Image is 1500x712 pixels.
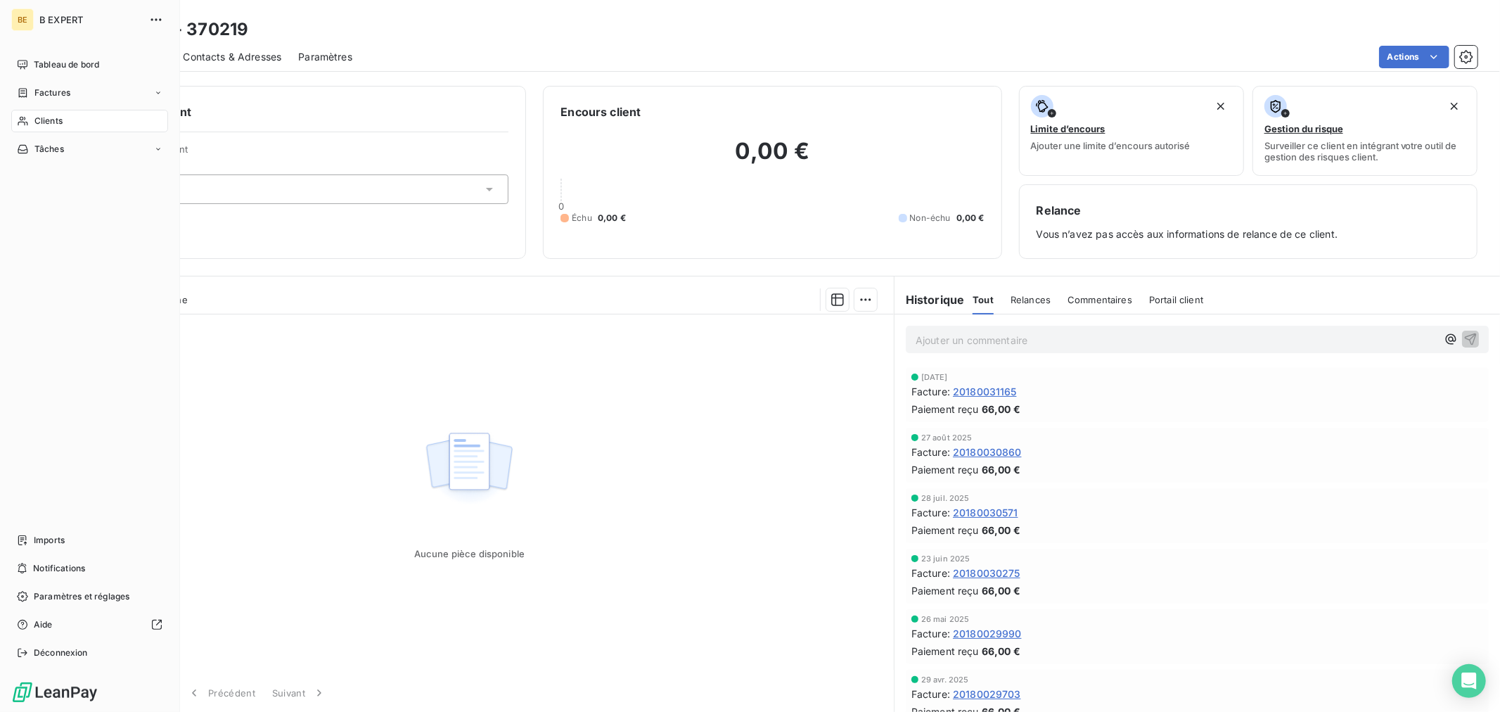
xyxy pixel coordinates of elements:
[34,590,129,603] span: Paramètres et réglages
[1037,202,1460,219] h6: Relance
[572,212,592,224] span: Échu
[39,14,141,25] span: B EXPERT
[1264,123,1343,134] span: Gestion du risque
[911,626,950,641] span: Facture :
[911,523,979,538] span: Paiement reçu
[982,402,1020,417] span: 66,00 €
[34,647,88,659] span: Déconnexion
[956,212,985,224] span: 0,00 €
[11,614,168,636] a: Aide
[895,291,965,308] h6: Historique
[953,566,1020,580] span: 20180030275
[1452,664,1486,698] div: Open Intercom Messenger
[953,626,1022,641] span: 20180029990
[1019,86,1244,176] button: Limite d’encoursAjouter une limite d’encours autorisé
[921,615,970,623] span: 26 mai 2025
[982,523,1020,538] span: 66,00 €
[558,201,564,212] span: 0
[1068,294,1132,305] span: Commentaires
[911,462,979,477] span: Paiement reçu
[1037,202,1460,241] div: Vous n’avez pas accès aux informations de relance de ce client.
[1252,86,1477,176] button: Gestion du risqueSurveiller ce client en intégrant votre outil de gestion des risques client.
[1031,123,1105,134] span: Limite d’encours
[183,50,281,64] span: Contacts & Adresses
[1379,46,1449,68] button: Actions
[953,505,1018,520] span: 20180030571
[921,675,969,684] span: 29 avr. 2025
[911,445,950,459] span: Facture :
[911,583,979,598] span: Paiement reçu
[11,681,98,704] img: Logo LeanPay
[560,103,641,120] h6: Encours client
[34,534,65,547] span: Imports
[560,137,984,179] h2: 0,00 €
[982,644,1020,659] span: 66,00 €
[982,462,1020,477] span: 66,00 €
[911,644,979,659] span: Paiement reçu
[910,212,951,224] span: Non-échu
[973,294,994,305] span: Tout
[598,212,626,224] span: 0,00 €
[911,505,950,520] span: Facture :
[424,425,514,512] img: Empty state
[1264,140,1466,163] span: Surveiller ce client en intégrant votre outil de gestion des risques client.
[298,50,352,64] span: Paramètres
[264,678,335,708] button: Suivant
[124,17,248,42] h3: M & h - 370219
[414,548,525,559] span: Aucune pièce disponible
[113,144,508,163] span: Propriétés Client
[85,103,508,120] h6: Informations client
[921,554,970,563] span: 23 juin 2025
[921,494,970,502] span: 28 juil. 2025
[911,384,950,399] span: Facture :
[953,687,1021,701] span: 20180029703
[34,115,63,127] span: Clients
[11,8,34,31] div: BE
[34,143,64,155] span: Tâches
[911,566,950,580] span: Facture :
[33,562,85,575] span: Notifications
[34,87,70,99] span: Factures
[982,583,1020,598] span: 66,00 €
[911,402,979,417] span: Paiement reçu
[34,58,99,71] span: Tableau de bord
[179,678,264,708] button: Précédent
[953,445,1022,459] span: 20180030860
[953,384,1017,399] span: 20180031165
[1149,294,1203,305] span: Portail client
[911,687,950,701] span: Facture :
[1011,294,1051,305] span: Relances
[921,433,973,442] span: 27 août 2025
[1031,140,1191,151] span: Ajouter une limite d’encours autorisé
[921,373,948,381] span: [DATE]
[34,618,53,631] span: Aide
